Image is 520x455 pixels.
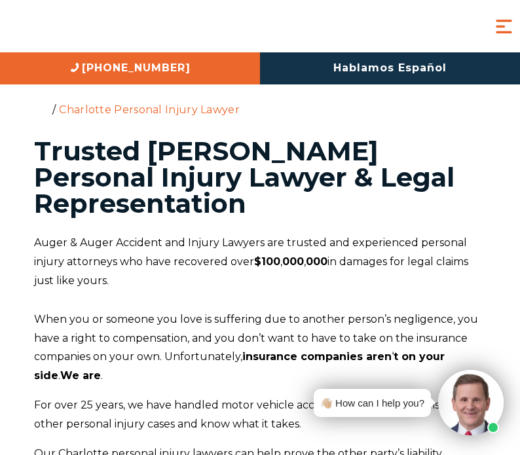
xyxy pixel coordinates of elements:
[492,15,515,38] button: Menu
[320,394,424,412] div: 👋🏼 How can I help you?
[282,255,304,268] strong: 000
[56,103,243,116] li: Charlotte Personal Injury Lawyer
[438,370,504,435] img: Intaker widget Avatar
[34,310,486,386] p: When you or someone you love is suffering due to another person’s negligence, you have a right to...
[260,52,520,84] a: Hablamos Español
[37,103,49,115] a: Home
[34,138,486,217] h1: Trusted [PERSON_NAME] Personal Injury Lawyer & Legal Representation
[242,350,392,363] strong: insurance companies aren
[34,234,486,290] p: Auger & Auger Accident and Injury Lawyers are trusted and experienced personal injury attorneys w...
[60,369,101,382] strong: We are
[34,396,486,434] p: For over 25 years, we have handled motor vehicle accidents, wrongful deaths, and other personal i...
[306,255,327,268] strong: 000
[10,14,167,39] img: Auger & Auger Accident and Injury Lawyers Logo
[254,255,280,268] strong: $100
